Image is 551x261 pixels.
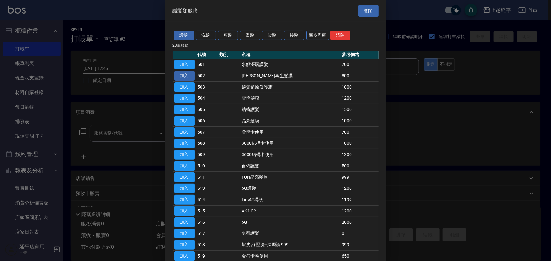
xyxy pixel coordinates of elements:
button: 剪髮 [218,31,238,40]
td: 1199 [340,194,378,206]
td: AK1 C2 [240,206,340,217]
button: 染髮 [262,31,282,40]
td: 1200 [340,183,378,194]
td: 結構護髮 [240,104,340,115]
button: 加入 [174,60,195,69]
td: 1200 [340,93,378,104]
td: [PERSON_NAME]再生髮膜 [240,70,340,82]
td: 髮質還原修護霜 [240,81,340,93]
button: 加入 [174,105,195,114]
th: 參考價格 [340,51,378,59]
td: 1500 [340,104,378,115]
td: 503 [196,81,218,93]
td: 2000 [340,217,378,228]
td: 505 [196,104,218,115]
button: 加入 [174,240,195,250]
td: 5G護髮 [240,183,340,194]
p: 23 筆服務 [173,43,379,48]
td: 518 [196,239,218,251]
td: 511 [196,171,218,183]
td: 500 [340,160,378,172]
button: 洗髮 [196,31,216,40]
td: 1200 [340,206,378,217]
td: 5G [240,217,340,228]
button: 關閉 [358,5,379,17]
td: 507 [196,126,218,138]
button: 燙髮 [240,31,260,40]
button: 加入 [174,94,195,103]
td: 1000 [340,81,378,93]
td: 517 [196,228,218,239]
button: 加入 [174,161,195,171]
td: FUN晶亮髮膜 [240,171,340,183]
span: 護髮類服務 [173,8,198,14]
td: 999 [340,239,378,251]
td: 0 [340,228,378,239]
td: 501 [196,59,218,70]
td: 506 [196,115,218,127]
td: 516 [196,217,218,228]
button: 加入 [174,184,195,194]
button: 加入 [174,217,195,227]
td: 3600結構卡使用 [240,149,340,160]
button: 加入 [174,206,195,216]
td: 3000結構卡使用 [240,138,340,149]
td: 508 [196,138,218,149]
button: 加入 [174,251,195,261]
th: 代號 [196,51,218,59]
td: 1000 [340,115,378,127]
button: 加入 [174,71,195,81]
th: 名稱 [240,51,340,59]
button: 加入 [174,150,195,159]
td: 700 [340,59,378,70]
td: 1000 [340,138,378,149]
td: 晶亮髮膜 [240,115,340,127]
th: 類別 [218,51,240,59]
td: 999 [340,171,378,183]
td: 510 [196,160,218,172]
button: 加入 [174,82,195,92]
button: 加入 [174,127,195,137]
button: 加入 [174,116,195,126]
button: 加入 [174,229,195,239]
td: 513 [196,183,218,194]
button: 加入 [174,139,195,148]
td: 514 [196,194,218,206]
td: 雪恆髮膜 [240,93,340,104]
button: 清除 [330,31,350,40]
td: 502 [196,70,218,82]
button: 護髮 [174,31,194,40]
td: 免費護髮 [240,228,340,239]
td: 水解深層護髮 [240,59,340,70]
td: 700 [340,126,378,138]
button: 加入 [174,195,195,205]
td: 515 [196,206,218,217]
td: 雪恆卡使用 [240,126,340,138]
td: 蝦皮 紓壓洗+深層護 999 [240,239,340,251]
button: 頭皮理療 [306,31,330,40]
td: 自備護髮 [240,160,340,172]
td: Line結構護 [240,194,340,206]
button: 加入 [174,172,195,182]
td: 1200 [340,149,378,160]
td: 509 [196,149,218,160]
td: 504 [196,93,218,104]
td: 800 [340,70,378,82]
button: 接髮 [284,31,304,40]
